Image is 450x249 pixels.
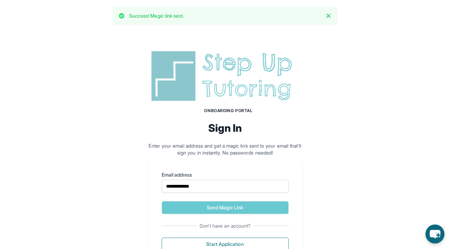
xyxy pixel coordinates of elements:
[155,108,303,113] h1: Onboarding Portal
[148,142,303,156] p: Enter your email address and get a magic link sent to your email that'll sign you in instantly. N...
[425,225,444,243] button: chat-button
[129,12,184,19] p: Success! Magic link sent.
[148,48,303,104] img: Step Up Tutoring horizontal logo
[148,122,303,134] h2: Sign In
[162,201,289,214] button: Send Magic Link
[162,171,289,178] label: Email address
[197,222,253,229] span: Don't have an account?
